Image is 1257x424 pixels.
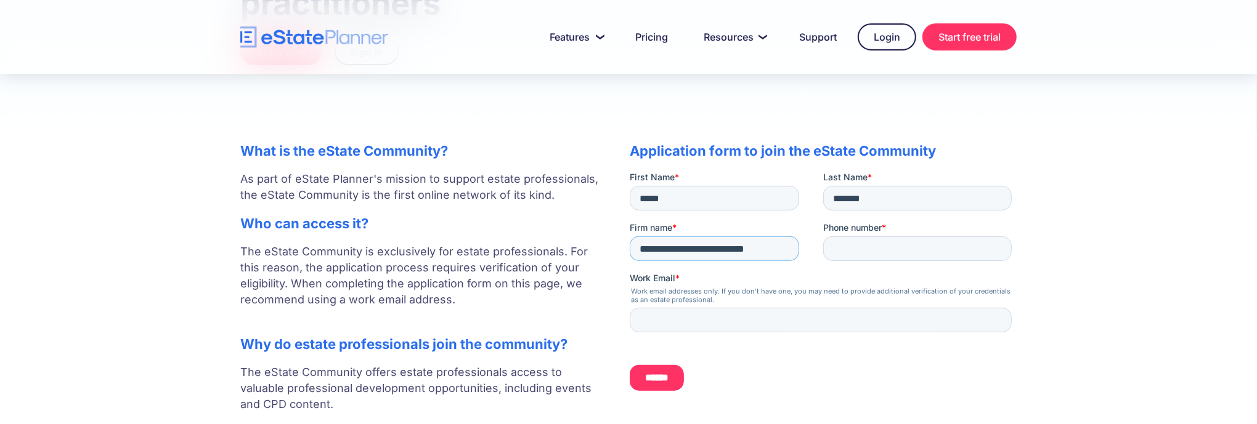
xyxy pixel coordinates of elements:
a: home [240,26,388,48]
h2: What is the eState Community? [240,143,605,159]
a: Features [535,25,614,49]
h2: Who can access it? [240,215,605,231]
a: Resources [689,25,778,49]
p: The eState Community is exclusively for estate professionals. For this reason, the application pr... [240,244,605,324]
a: Start free trial [922,23,1017,50]
iframe: Form 0 [630,171,1017,401]
h2: Why do estate professionals join the community? [240,336,605,352]
p: As part of eState Planner's mission to support estate professionals, the eState Community is the ... [240,171,605,203]
a: Pricing [620,25,683,49]
a: Login [858,23,916,50]
a: Support [784,25,852,49]
h2: Application form to join the eState Community [630,143,1017,159]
